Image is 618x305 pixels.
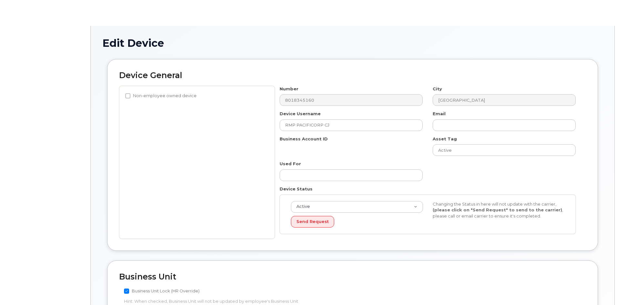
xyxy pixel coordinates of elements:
label: City [433,86,442,92]
button: Send Request [291,216,334,228]
h2: Device General [119,71,586,80]
label: Email [433,111,446,117]
label: Business Unit Lock (HR Override) [124,287,200,295]
input: Business Unit Lock (HR Override) [124,289,129,294]
p: Hint: When checked, Business Unit will not be updated by employee's Business Unit [124,298,425,304]
label: Non-employee owned device [125,92,197,100]
input: Non-employee owned device [125,93,130,98]
label: Device Username [280,111,321,117]
div: Changing the Status in here will not update with the carrier, , please call or email carrier to e... [428,201,570,219]
strong: (please click on "Send Request" to send to the carrier) [433,207,562,212]
h2: Business Unit [119,272,586,281]
h1: Edit Device [102,37,603,49]
label: Used For [280,161,301,167]
label: Asset Tag [433,136,457,142]
label: Business Account ID [280,136,328,142]
label: Device Status [280,186,313,192]
label: Number [280,86,298,92]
